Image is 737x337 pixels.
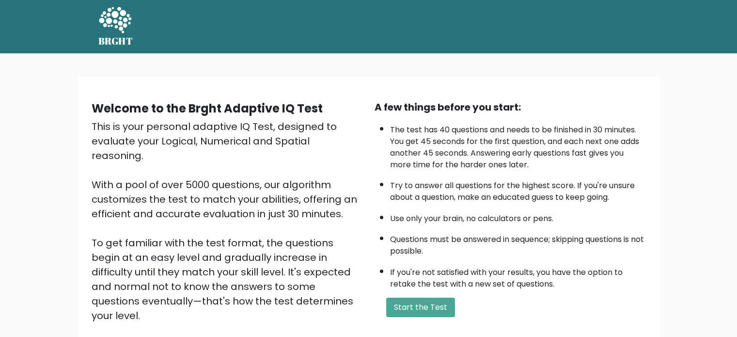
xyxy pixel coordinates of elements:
li: Use only your brain, no calculators or pens. [390,208,646,225]
li: The test has 40 questions and needs to be finished in 30 minutes. You get 45 seconds for the firs... [390,119,646,171]
div: A few things before you start: [375,100,646,114]
a: BRGHT [98,4,133,49]
li: Questions must be answered in sequence; skipping questions is not possible. [390,229,646,257]
b: Welcome to the Brght Adaptive IQ Test [92,100,323,116]
button: Start the Test [386,298,455,317]
h5: BRGHT [98,35,133,47]
li: If you're not satisfied with your results, you have the option to retake the test with a new set ... [390,262,646,290]
li: Try to answer all questions for the highest score. If you're unsure about a question, make an edu... [390,175,646,203]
